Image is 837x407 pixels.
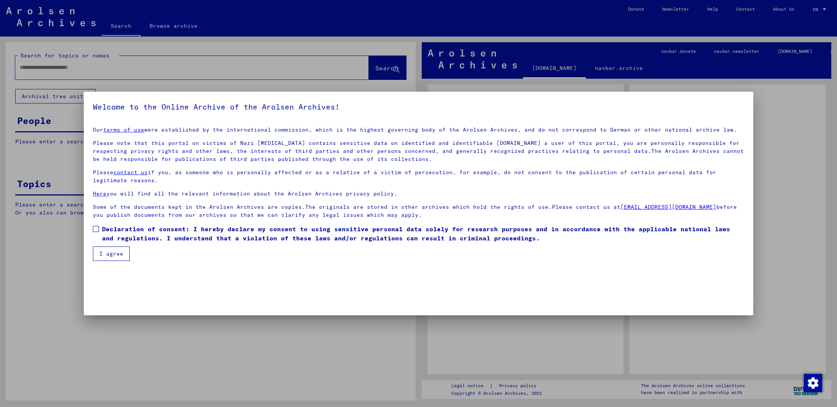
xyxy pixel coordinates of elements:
[102,224,744,243] span: Declaration of consent: I hereby declare my consent to using sensitive personal data solely for r...
[93,246,130,261] button: I agree
[93,126,744,134] p: Our were established by the international commission, which is the highest governing body of the ...
[620,203,716,210] a: [EMAIL_ADDRESS][DOMAIN_NAME]
[113,169,148,176] a: contact us
[804,374,822,392] img: Change consent
[93,190,107,197] a: Here
[93,190,744,198] p: you will find all the relevant information about the Arolsen Archives privacy policy.
[93,169,744,184] p: Please if you, as someone who is personally affected or as a relative of a victim of persecution,...
[93,203,744,219] p: Some of the documents kept in the Arolsen Archives are copies.The originals are stored in other a...
[103,126,144,133] a: terms of use
[93,101,744,113] h5: Welcome to the Online Archive of the Arolsen Archives!
[93,139,744,163] p: Please note that this portal on victims of Nazi [MEDICAL_DATA] contains sensitive data on identif...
